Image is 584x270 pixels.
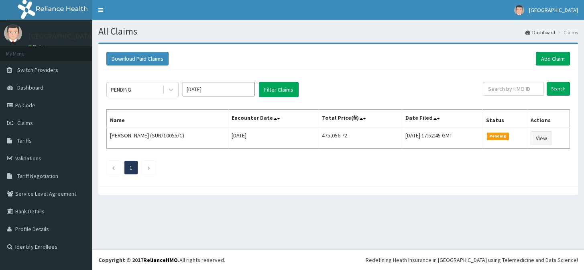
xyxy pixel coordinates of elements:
strong: Copyright © 2017 . [98,256,179,264]
p: [GEOGRAPHIC_DATA] [28,33,94,40]
td: [PERSON_NAME] (SUN/10055/C) [107,128,228,149]
td: [DATE] [228,128,318,149]
span: Dashboard [17,84,43,91]
div: Redefining Heath Insurance in [GEOGRAPHIC_DATA] using Telemedicine and Data Science! [366,256,578,264]
span: [GEOGRAPHIC_DATA] [529,6,578,14]
span: Pending [487,133,509,140]
input: Search [547,82,570,96]
a: View [531,131,552,145]
th: Name [107,110,228,128]
span: Switch Providers [17,66,58,74]
a: Online [28,44,47,49]
h1: All Claims [98,26,578,37]
footer: All rights reserved. [92,250,584,270]
span: Claims [17,119,33,127]
th: Encounter Date [228,110,318,128]
div: PENDING [111,86,131,94]
a: Page 1 is your current page [130,164,132,171]
img: User Image [4,24,22,42]
span: Tariffs [17,137,32,144]
a: RelianceHMO [143,256,178,264]
a: Previous page [112,164,115,171]
th: Total Price(₦) [318,110,402,128]
li: Claims [556,29,578,36]
button: Filter Claims [259,82,299,97]
a: Next page [147,164,151,171]
input: Search by HMO ID [483,82,544,96]
button: Download Paid Claims [106,52,169,65]
th: Date Filed [402,110,483,128]
th: Status [483,110,527,128]
img: User Image [514,5,524,15]
td: [DATE] 17:52:45 GMT [402,128,483,149]
span: Tariff Negotiation [17,172,58,180]
td: 475,056.72 [318,128,402,149]
a: Add Claim [536,52,570,65]
th: Actions [527,110,570,128]
input: Select Month and Year [183,82,255,96]
a: Dashboard [525,29,555,36]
